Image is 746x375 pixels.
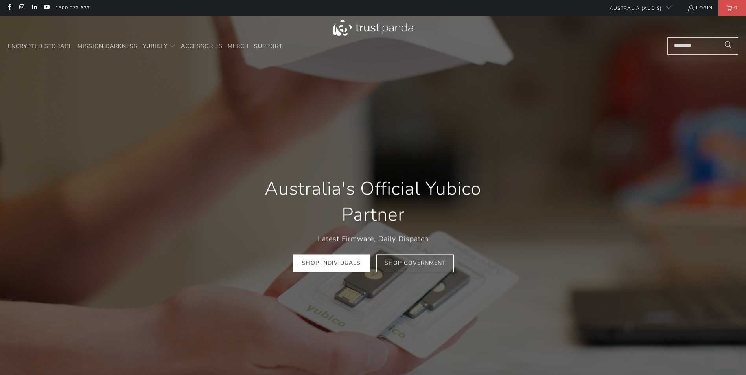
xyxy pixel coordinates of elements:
[667,37,738,55] input: Search...
[254,42,282,50] span: Support
[77,42,138,50] span: Mission Darkness
[293,255,370,272] a: Shop Individuals
[228,37,249,56] a: Merch
[6,5,13,11] a: Trust Panda Australia on Facebook
[243,233,503,245] p: Latest Firmware, Daily Dispatch
[31,5,37,11] a: Trust Panda Australia on LinkedIn
[143,37,176,56] summary: YubiKey
[718,37,738,55] button: Search
[254,37,282,56] a: Support
[715,344,740,369] iframe: Button to launch messaging window
[18,5,25,11] a: Trust Panda Australia on Instagram
[77,37,138,56] a: Mission Darkness
[55,4,90,12] a: 1300 072 632
[43,5,50,11] a: Trust Panda Australia on YouTube
[143,42,168,50] span: YubiKey
[181,37,223,56] a: Accessories
[8,42,72,50] span: Encrypted Storage
[228,42,249,50] span: Merch
[8,37,282,56] nav: Translation missing: en.navigation.header.main_nav
[181,42,223,50] span: Accessories
[333,20,413,36] img: Trust Panda Australia
[376,255,454,272] a: Shop Government
[687,4,713,12] a: Login
[8,37,72,56] a: Encrypted Storage
[243,176,503,228] h1: Australia's Official Yubico Partner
